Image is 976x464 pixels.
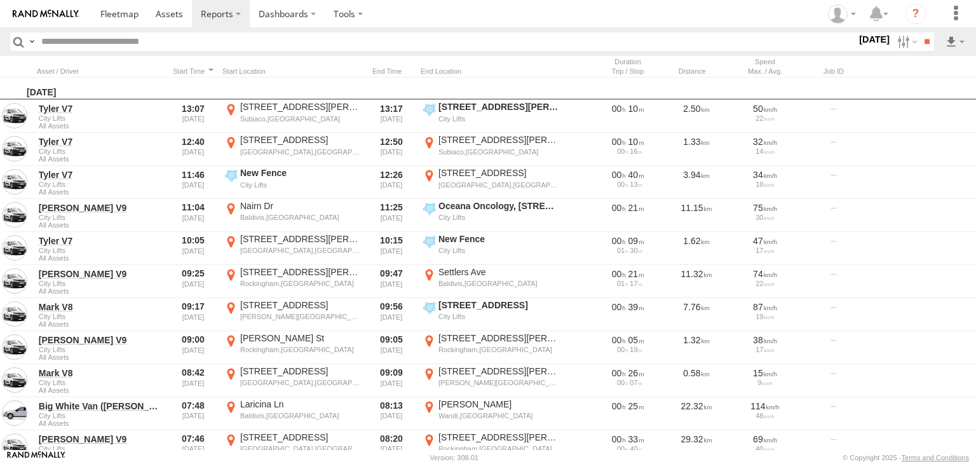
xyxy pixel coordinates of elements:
div: 48 [735,412,795,420]
label: Click to View Event Location [222,399,362,429]
div: Laricina Ln [240,399,360,410]
span: Filter Results to this Group [39,188,162,196]
a: View Asset in Asset Management [2,136,27,161]
div: City Lifts [240,181,360,189]
span: City Lifts [39,214,162,221]
div: Rockingham,[GEOGRAPHIC_DATA] [438,345,559,354]
div: 0.58 [665,365,728,396]
span: 00 [612,368,626,378]
div: 08:13 [DATE] [367,399,416,429]
div: [GEOGRAPHIC_DATA],[GEOGRAPHIC_DATA] [438,181,559,189]
div: 09:17 [DATE] [169,299,217,330]
div: 15 [735,367,795,379]
div: 09:09 [DATE] [367,365,416,396]
div: [STREET_ADDRESS] [240,134,360,146]
div: 12:40 [DATE] [169,134,217,165]
span: 00 [612,434,626,444]
div: Rockingham,[GEOGRAPHIC_DATA] [240,279,360,288]
span: City Lifts [39,181,162,188]
span: 16 [630,147,642,155]
div: 75 [735,202,795,214]
div: City Lifts [438,246,559,255]
div: 87 [735,301,795,313]
div: [STREET_ADDRESS][PERSON_NAME] [438,332,559,344]
span: 00 [612,137,626,147]
div: 07:46 [DATE] [169,432,217,462]
div: [STREET_ADDRESS][PERSON_NAME] [240,101,360,113]
span: Filter Results to this Group [39,386,162,394]
div: [GEOGRAPHIC_DATA],[GEOGRAPHIC_DATA] [240,246,360,255]
label: Click to View Event Location [421,200,560,231]
div: [GEOGRAPHIC_DATA],[GEOGRAPHIC_DATA] [240,444,360,453]
span: 25 [628,401,644,411]
div: 11:25 [DATE] [367,200,416,231]
div: New Fence [240,167,360,179]
div: 09:00 [DATE] [169,332,217,363]
div: [608s] 22/09/2025 12:40 - 22/09/2025 12:50 [598,136,658,147]
div: 1.32 [665,332,728,363]
div: 30 [735,214,795,221]
div: 14 [735,147,795,155]
div: 11.15 [665,200,728,231]
a: Mark V8 [39,367,162,379]
span: City Lifts [39,346,162,353]
div: [GEOGRAPHIC_DATA],[GEOGRAPHIC_DATA] [240,147,360,156]
div: 13:07 [DATE] [169,101,217,132]
div: 22 [735,280,795,287]
a: Big White Van ([PERSON_NAME]) [39,400,162,412]
div: Wandi,[GEOGRAPHIC_DATA] [438,411,559,420]
div: Click to Sort [665,67,728,76]
label: Click to View Event Location [222,167,362,198]
div: 50 [735,103,795,114]
div: [STREET_ADDRESS] [240,365,360,377]
div: 114 [735,400,795,412]
div: 11.32 [665,266,728,297]
div: [STREET_ADDRESS][PERSON_NAME] [438,365,559,377]
span: City Lifts [39,313,162,320]
div: 10:15 [DATE] [367,233,416,264]
div: 7.76 [665,299,728,330]
div: [STREET_ADDRESS] [240,299,360,311]
div: 10:05 [DATE] [169,233,217,264]
div: 08:20 [DATE] [367,432,416,462]
a: Tyler V7 [39,136,162,147]
div: Version: 308.01 [430,454,478,461]
a: View Asset in Asset Management [2,169,27,194]
span: 10 [628,104,644,114]
span: City Lifts [39,147,162,155]
span: City Lifts [39,247,162,254]
div: [580s] 22/09/2025 10:05 - 22/09/2025 10:15 [598,235,658,247]
label: Click to View Event Location [421,299,560,330]
span: City Lifts [39,379,162,386]
label: Click to View Event Location [421,399,560,429]
div: 09:05 [DATE] [367,332,416,363]
span: 00 [612,269,626,279]
div: 1.33 [665,134,728,165]
a: View Asset in Asset Management [2,235,27,261]
div: [1314s] 22/09/2025 09:25 - 22/09/2025 09:47 [598,268,658,280]
label: Click to View Event Location [421,101,560,132]
a: [PERSON_NAME] V9 [39,433,162,445]
a: [PERSON_NAME] V9 [39,334,162,346]
div: [STREET_ADDRESS][PERSON_NAME] [240,266,360,278]
div: 47 [735,235,795,247]
label: Export results as... [944,32,966,51]
div: 29.32 [665,432,728,462]
div: 12:26 [DATE] [367,167,416,198]
label: Click to View Event Location [222,200,362,231]
div: Click to Sort [169,67,217,76]
div: 12:50 [DATE] [367,134,416,165]
a: View Asset in Asset Management [2,334,27,360]
span: 05 [628,335,644,345]
div: 07:48 [DATE] [169,399,217,429]
span: 00 [617,181,628,188]
span: Filter Results to this Group [39,420,162,427]
label: [DATE] [857,32,892,46]
a: View Asset in Asset Management [2,301,27,327]
div: 2.50 [665,101,728,132]
div: [PERSON_NAME] [438,399,559,410]
div: [STREET_ADDRESS][PERSON_NAME] [438,432,559,443]
span: 00 [612,335,626,345]
span: 00 [612,104,626,114]
span: 09 [628,236,644,246]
